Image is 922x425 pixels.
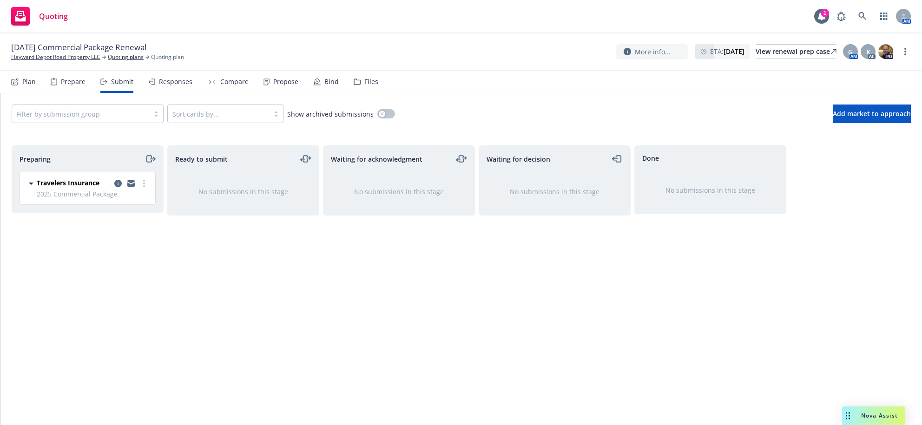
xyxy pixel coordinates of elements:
img: photo [878,44,893,59]
a: Quoting plans [108,53,144,61]
div: Bind [324,78,339,85]
a: moveRight [145,153,156,164]
a: copy logging email [125,178,137,189]
span: Done [642,153,659,163]
span: Preparing [20,154,51,164]
span: G [848,47,853,57]
a: View renewal prep case [756,44,836,59]
a: Report a Bug [832,7,850,26]
div: Compare [220,78,249,85]
a: moveLeft [612,153,623,164]
div: No submissions in this stage [338,187,460,196]
span: 2025 Commercial Package [37,189,150,199]
span: [DATE] Commercial Package Renewal [11,42,146,53]
a: moveLeftRight [456,153,467,164]
a: more [138,178,150,189]
span: K [866,47,870,57]
a: Switch app [875,7,893,26]
div: No submissions in this stage [183,187,304,196]
span: Travelers Insurance [37,178,99,188]
span: Quoting [39,13,68,20]
div: Submit [111,78,133,85]
strong: [DATE] [724,47,744,56]
span: ETA : [710,46,744,56]
a: moveLeftRight [300,153,311,164]
span: Show archived submissions [287,109,374,119]
span: Waiting for acknowledgment [331,154,422,164]
div: Files [364,78,378,85]
div: Prepare [61,78,86,85]
div: Drag to move [842,406,854,425]
a: Quoting [7,3,72,29]
div: No submissions in this stage [650,185,771,195]
span: Ready to submit [175,154,228,164]
div: Propose [273,78,298,85]
a: copy logging email [112,178,124,189]
div: Responses [159,78,192,85]
span: More info... [635,47,671,57]
span: Quoting plan [151,53,184,61]
div: 1 [821,9,829,17]
a: Search [853,7,872,26]
a: more [900,46,911,57]
button: Add market to approach [833,105,911,123]
span: Add market to approach [833,109,911,118]
button: Nova Assist [842,406,905,425]
a: Hayward Depot Road Property LLC [11,53,100,61]
button: More info... [616,44,688,59]
div: View renewal prep case [756,45,836,59]
span: Waiting for decision [487,154,550,164]
div: Plan [22,78,36,85]
span: Nova Assist [861,412,898,419]
div: No submissions in this stage [494,187,615,196]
